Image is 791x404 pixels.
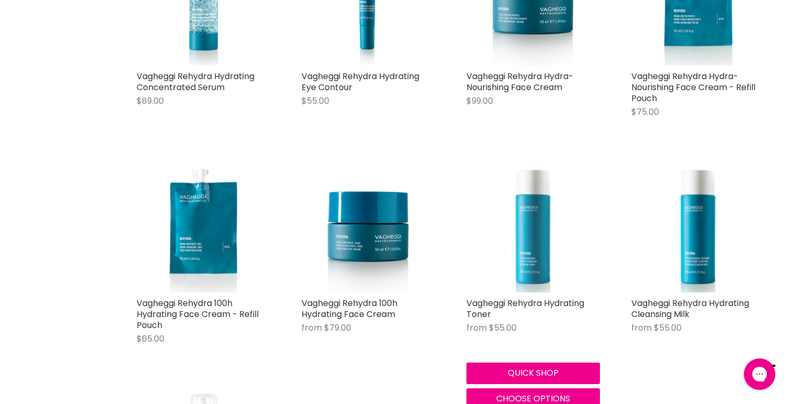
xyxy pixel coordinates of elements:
iframe: Gorgias live chat messenger [739,355,781,394]
span: from [631,322,652,334]
img: Vagheggi Rehydra 100h Hydrating Face Cream - Refill Pouch [137,159,270,292]
span: $55.00 [302,95,329,107]
a: Vagheggi Rehydra Hydra-Nourishing Face Cream - Refill Pouch [631,70,755,104]
span: $75.00 [631,106,659,118]
a: Vagheggi Rehydra Hydrating Cleansing Milk [631,297,749,320]
span: $55.00 [489,322,517,334]
span: $79.00 [324,322,351,334]
img: Vagheggi Rehydra 100h Hydrating Face Cream [302,159,435,292]
a: Vagheggi Rehydra Hydrating Eye Contour [302,70,419,93]
span: $99.00 [466,95,493,107]
a: Vagheggi Rehydra Hydrating Concentrated Serum [137,70,254,93]
span: $55.00 [654,322,682,334]
a: Vagheggi Rehydra 100h Hydrating Face Cream - Refill Pouch [137,297,259,331]
a: Vagheggi Rehydra Hydra-Nourishing Face Cream [466,70,573,93]
span: from [302,322,322,334]
a: Vagheggi Rehydra 100h Hydrating Face Cream [302,297,397,320]
button: Quick shop [466,363,600,384]
a: Vagheggi Rehydra Hydrating Toner [466,297,584,320]
img: Vagheggi Rehydra Hydrating Toner [466,159,600,292]
span: $65.00 [137,333,164,345]
img: Vagheggi Rehydra Hydrating Cleansing Milk [631,159,765,292]
span: $89.00 [137,95,164,107]
span: from [466,322,487,334]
